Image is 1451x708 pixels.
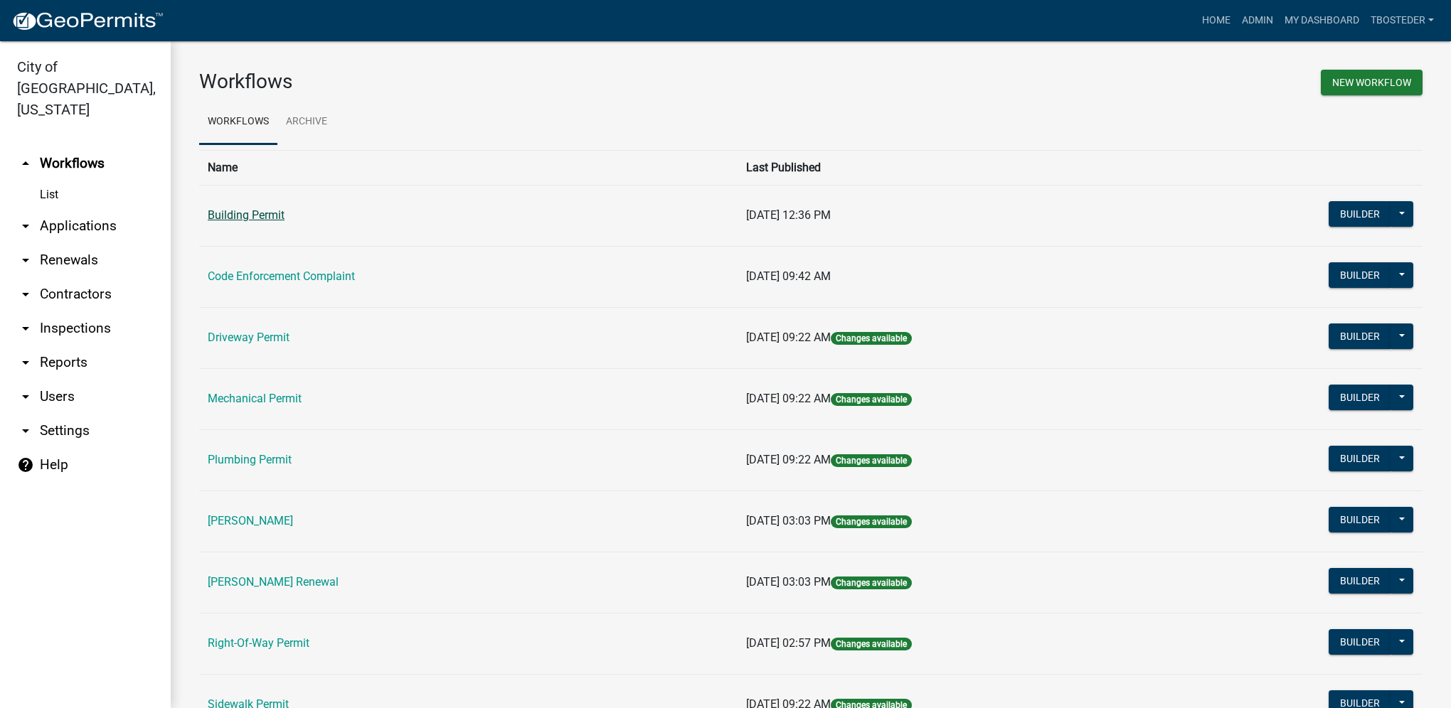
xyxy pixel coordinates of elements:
button: Builder [1329,262,1391,288]
i: arrow_drop_up [17,155,34,172]
a: Code Enforcement Complaint [208,269,355,283]
a: Right-Of-Way Permit [208,636,309,650]
span: Changes available [831,576,912,589]
span: [DATE] 03:03 PM [746,514,831,527]
button: New Workflow [1321,70,1423,95]
a: [PERSON_NAME] Renewal [208,575,339,589]
span: Changes available [831,638,912,650]
i: arrow_drop_down [17,252,34,269]
span: Changes available [831,332,912,345]
a: My Dashboard [1279,7,1365,34]
th: Name [199,150,738,185]
button: Builder [1329,568,1391,594]
button: Builder [1329,385,1391,410]
th: Last Published [738,150,1176,185]
a: Mechanical Permit [208,392,302,405]
span: [DATE] 12:36 PM [746,208,831,222]
a: Plumbing Permit [208,453,292,466]
a: Building Permit [208,208,285,222]
span: [DATE] 03:03 PM [746,575,831,589]
button: Builder [1329,201,1391,227]
span: [DATE] 09:42 AM [746,269,831,283]
span: [DATE] 09:22 AM [746,392,831,405]
button: Builder [1329,323,1391,349]
span: [DATE] 02:57 PM [746,636,831,650]
a: Driveway Permit [208,331,289,344]
span: [DATE] 09:22 AM [746,331,831,344]
a: [PERSON_NAME] [208,514,293,527]
i: arrow_drop_down [17,218,34,235]
span: Changes available [831,454,912,467]
a: Home [1196,7,1236,34]
a: tbosteder [1365,7,1440,34]
h3: Workflows [199,70,800,94]
i: arrow_drop_down [17,286,34,303]
button: Builder [1329,507,1391,532]
span: Changes available [831,393,912,406]
i: arrow_drop_down [17,354,34,371]
i: arrow_drop_down [17,320,34,337]
button: Builder [1329,629,1391,655]
a: Archive [277,100,336,145]
a: Workflows [199,100,277,145]
span: Changes available [831,515,912,528]
i: arrow_drop_down [17,422,34,439]
a: Admin [1236,7,1279,34]
i: arrow_drop_down [17,388,34,405]
i: help [17,456,34,473]
span: [DATE] 09:22 AM [746,453,831,466]
button: Builder [1329,446,1391,471]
